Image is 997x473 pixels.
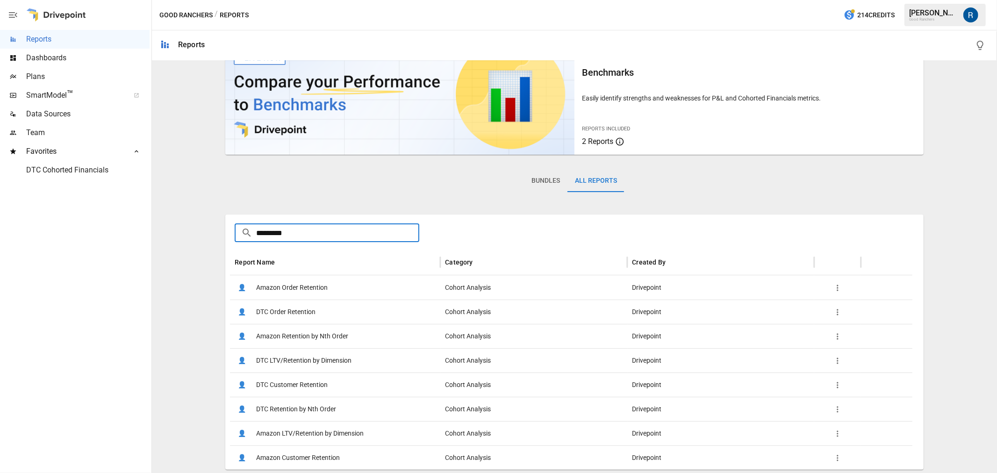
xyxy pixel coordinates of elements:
[215,9,218,21] div: /
[440,275,627,300] div: Cohort Analysis
[235,281,249,295] span: 👤
[909,8,958,17] div: [PERSON_NAME]
[582,126,630,132] span: Reports Included
[256,349,351,373] span: DTC LTV/Retention by Dimension
[627,348,814,373] div: Drivepoint
[276,256,289,269] button: Sort
[567,170,624,192] button: All Reports
[440,324,627,348] div: Cohort Analysis
[26,108,150,120] span: Data Sources
[440,300,627,324] div: Cohort Analysis
[26,146,123,157] span: Favorites
[256,422,364,445] span: Amazon LTV/Retention by Dimension
[667,256,680,269] button: Sort
[474,256,487,269] button: Sort
[627,373,814,397] div: Drivepoint
[178,40,205,49] div: Reports
[235,330,249,344] span: 👤
[26,71,150,82] span: Plans
[909,17,958,21] div: Good Ranchers
[67,88,73,100] span: ™
[235,258,275,266] div: Report Name
[627,275,814,300] div: Drivepoint
[440,445,627,470] div: Cohort Analysis
[26,52,150,64] span: Dashboards
[26,165,150,176] span: DTC Cohorted Financials
[582,137,613,146] span: 2 Reports
[26,90,123,101] span: SmartModel
[26,127,150,138] span: Team
[440,397,627,421] div: Cohort Analysis
[445,258,473,266] div: Category
[857,9,895,21] span: 214 Credits
[256,397,336,421] span: DTC Retention by Nth Order
[235,402,249,416] span: 👤
[26,34,150,45] span: Reports
[958,2,984,28] button: Roman Romero
[235,427,249,441] span: 👤
[963,7,978,22] img: Roman Romero
[627,445,814,470] div: Drivepoint
[256,373,328,397] span: DTC Customer Retention
[159,9,213,21] button: Good Ranchers
[627,324,814,348] div: Drivepoint
[256,446,340,470] span: Amazon Customer Retention
[627,397,814,421] div: Drivepoint
[582,93,916,103] p: Easily identify strengths and weaknesses for P&L and Cohorted Financials metrics.
[235,378,249,392] span: 👤
[627,300,814,324] div: Drivepoint
[440,373,627,397] div: Cohort Analysis
[256,324,348,348] span: Amazon Retention by Nth Order
[632,258,666,266] div: Created By
[235,451,249,465] span: 👤
[840,7,898,24] button: 214Credits
[235,354,249,368] span: 👤
[256,276,328,300] span: Amazon Order Retention
[524,170,567,192] button: Bundles
[256,300,316,324] span: DTC Order Retention
[582,65,916,80] h6: Benchmarks
[440,348,627,373] div: Cohort Analysis
[225,33,574,155] img: video thumbnail
[440,421,627,445] div: Cohort Analysis
[235,305,249,319] span: 👤
[627,421,814,445] div: Drivepoint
